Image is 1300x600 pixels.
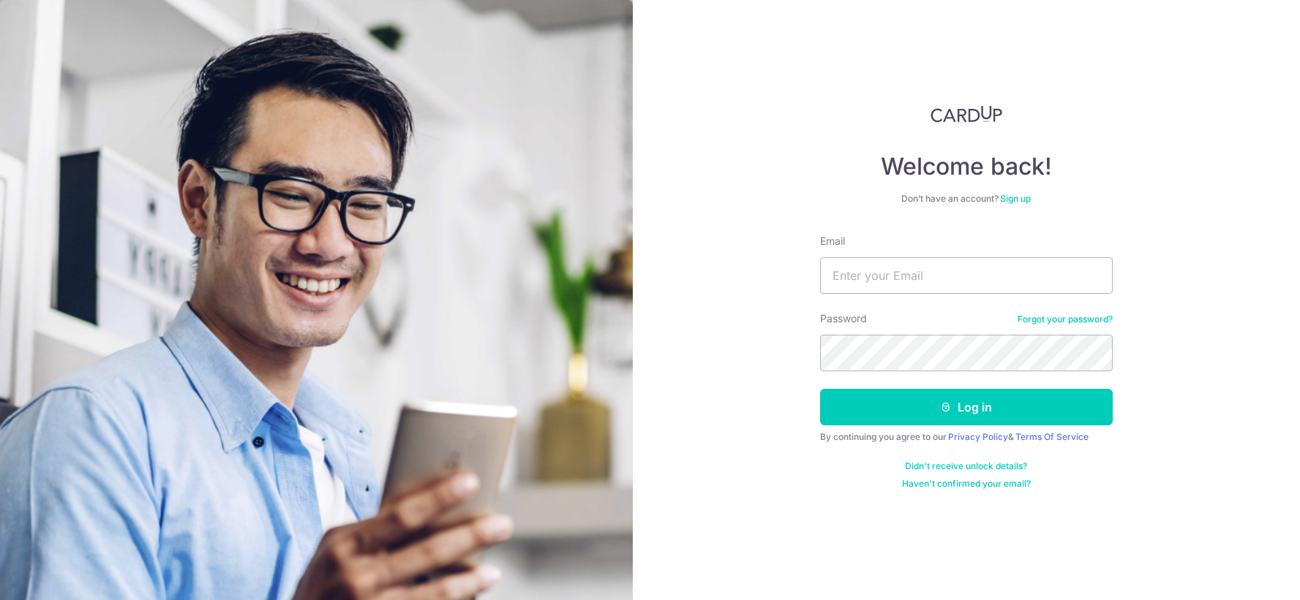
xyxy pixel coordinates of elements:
[820,431,1113,443] div: By continuing you agree to our &
[820,193,1113,205] div: Don’t have an account?
[820,152,1113,181] h4: Welcome back!
[820,311,867,326] label: Password
[905,460,1027,472] a: Didn't receive unlock details?
[820,389,1113,425] button: Log in
[820,257,1113,294] input: Enter your Email
[1018,314,1113,325] a: Forgot your password?
[902,478,1031,490] a: Haven't confirmed your email?
[948,431,1008,442] a: Privacy Policy
[1000,193,1031,204] a: Sign up
[820,234,845,248] label: Email
[931,105,1002,123] img: CardUp Logo
[1015,431,1089,442] a: Terms Of Service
